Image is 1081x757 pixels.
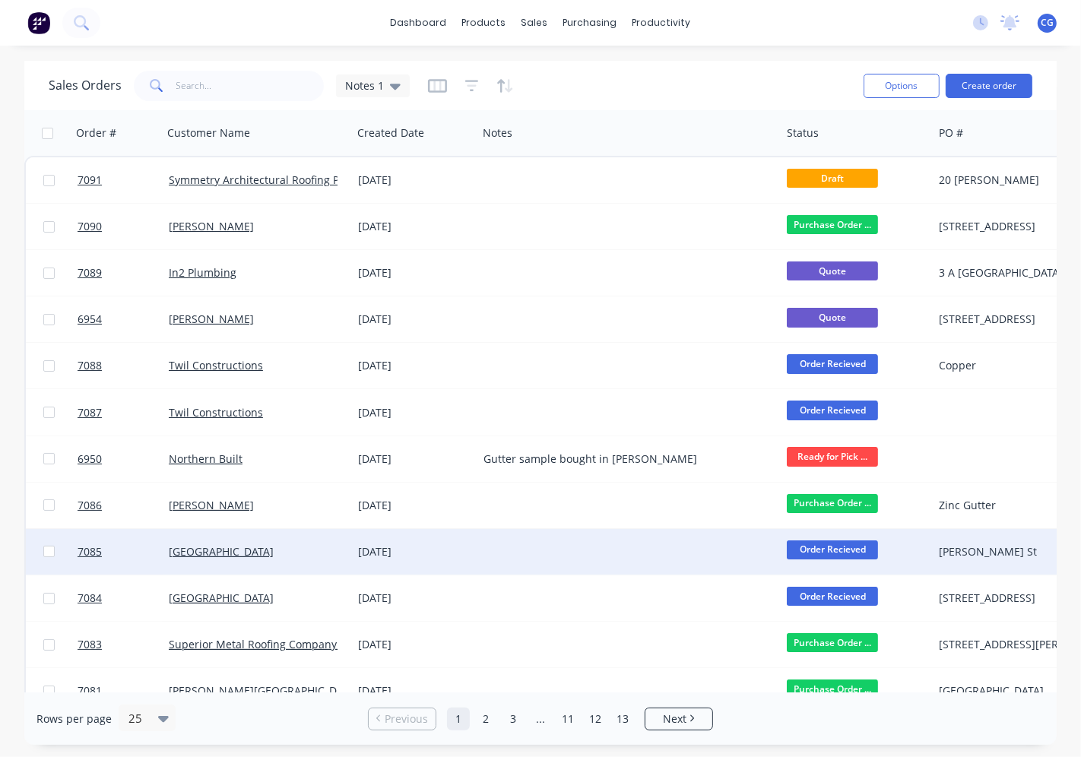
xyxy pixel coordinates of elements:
[167,125,250,141] div: Customer Name
[27,11,50,34] img: Factory
[357,125,424,141] div: Created Date
[358,451,471,467] div: [DATE]
[529,708,552,730] a: Jump forward
[169,498,254,512] a: [PERSON_NAME]
[169,358,263,372] a: Twil Constructions
[787,261,878,280] span: Quote
[358,544,471,559] div: [DATE]
[78,683,102,698] span: 7081
[787,494,878,513] span: Purchase Order ...
[169,312,254,326] a: [PERSON_NAME]
[645,711,712,727] a: Next page
[939,125,963,141] div: PO #
[78,529,169,575] a: 7085
[78,204,169,249] a: 7090
[864,74,940,98] button: Options
[787,308,878,327] span: Quote
[78,390,169,436] a: 7087
[169,405,263,420] a: Twil Constructions
[78,296,169,342] a: 6954
[76,125,116,141] div: Order #
[358,405,471,420] div: [DATE]
[787,633,878,652] span: Purchase Order ...
[169,544,274,559] a: [GEOGRAPHIC_DATA]
[663,711,686,727] span: Next
[787,587,878,606] span: Order Recieved
[611,708,634,730] a: Page 13
[78,250,169,296] a: 7089
[78,405,102,420] span: 7087
[514,11,556,34] div: sales
[787,679,878,698] span: Purchase Order ...
[78,157,169,203] a: 7091
[78,483,169,528] a: 7086
[483,451,760,467] div: Gutter sample bought in [PERSON_NAME]
[36,711,112,727] span: Rows per page
[483,125,512,141] div: Notes
[358,591,471,606] div: [DATE]
[169,591,274,605] a: [GEOGRAPHIC_DATA]
[455,11,514,34] div: products
[362,708,719,730] ul: Pagination
[584,708,607,730] a: Page 12
[78,358,102,373] span: 7088
[447,708,470,730] a: Page 1 is your current page
[78,591,102,606] span: 7084
[385,711,428,727] span: Previous
[78,622,169,667] a: 7083
[358,265,471,280] div: [DATE]
[78,436,169,482] a: 6950
[358,498,471,513] div: [DATE]
[169,219,254,233] a: [PERSON_NAME]
[169,173,367,187] a: Symmetry Architectural Roofing Pty Ltd
[358,637,471,652] div: [DATE]
[169,451,243,466] a: Northern Built
[78,219,102,234] span: 7090
[169,683,359,698] a: [PERSON_NAME][GEOGRAPHIC_DATA]
[946,74,1032,98] button: Create order
[787,540,878,559] span: Order Recieved
[345,78,384,93] span: Notes 1
[787,169,878,188] span: Draft
[787,125,819,141] div: Status
[169,637,374,651] a: Superior Metal Roofing Company Pty Ltd
[78,637,102,652] span: 7083
[502,708,525,730] a: Page 3
[78,265,102,280] span: 7089
[369,711,436,727] a: Previous page
[78,173,102,188] span: 7091
[176,71,325,101] input: Search...
[78,544,102,559] span: 7085
[358,358,471,373] div: [DATE]
[78,312,102,327] span: 6954
[49,78,122,93] h1: Sales Orders
[358,683,471,698] div: [DATE]
[78,451,102,467] span: 6950
[787,401,878,420] span: Order Recieved
[787,354,878,373] span: Order Recieved
[78,498,102,513] span: 7086
[556,11,625,34] div: purchasing
[78,343,169,388] a: 7088
[358,312,471,327] div: [DATE]
[474,708,497,730] a: Page 2
[383,11,455,34] a: dashboard
[78,668,169,714] a: 7081
[1041,16,1054,30] span: CG
[787,447,878,466] span: Ready for Pick ...
[556,708,579,730] a: Page 11
[625,11,699,34] div: productivity
[169,265,236,280] a: In2 Plumbing
[787,215,878,234] span: Purchase Order ...
[78,575,169,621] a: 7084
[358,173,471,188] div: [DATE]
[358,219,471,234] div: [DATE]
